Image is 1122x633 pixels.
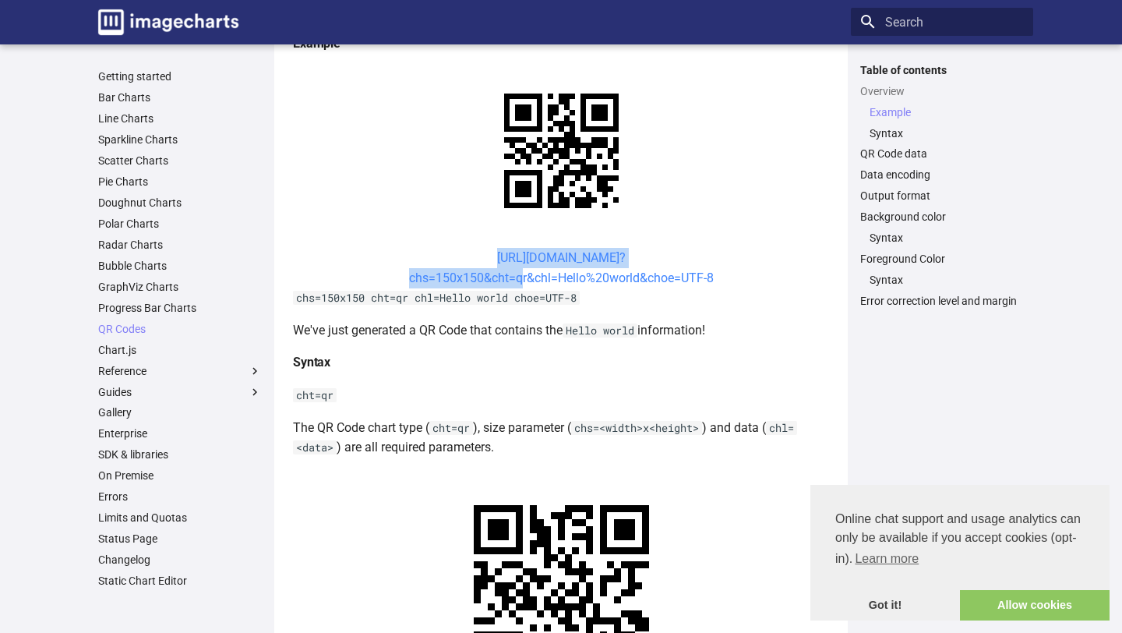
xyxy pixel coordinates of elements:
span: Online chat support and usage analytics can only be available if you accept cookies (opt-in). [835,510,1085,571]
a: Status Page [98,532,262,546]
img: chart [477,66,646,235]
code: cht=qr [429,421,473,435]
code: Hello world [563,324,637,338]
a: Line Charts [98,111,262,126]
a: Sparkline Charts [98,133,262,147]
nav: Foreground Color [860,273,1024,287]
a: Progress Bar Charts [98,301,262,315]
a: Example [870,105,1024,119]
p: The QR Code chart type ( ), size parameter ( ) and data ( ) are all required parameters. [293,418,829,458]
img: logo [98,9,238,35]
label: Reference [98,364,262,378]
a: Image-Charts documentation [92,3,245,41]
a: Pie Charts [98,175,262,189]
a: [URL][DOMAIN_NAME]?chs=150x150&cht=qr&chl=Hello%20world&choe=UTF-8 [409,250,714,285]
a: Chart.js [98,343,262,357]
label: Guides [98,385,262,399]
a: GraphViz Charts [98,280,262,294]
a: SDK & libraries [98,447,262,461]
a: Overview [860,84,1024,98]
a: Errors [98,490,262,504]
a: Limits and Quotas [98,511,262,525]
nav: Background color [860,231,1024,245]
a: Bar Charts [98,90,262,104]
a: Foreground Color [860,252,1024,266]
a: Syntax [870,126,1024,140]
div: cookieconsent [810,485,1110,621]
code: chs=<width>x<height> [571,421,702,435]
a: Doughnut Charts [98,196,262,210]
h4: Syntax [293,352,829,373]
code: chs=150x150 cht=qr chl=Hello world choe=UTF-8 [293,291,580,305]
a: Scatter Charts [98,154,262,168]
a: Syntax [870,273,1024,287]
a: learn more about cookies [852,547,921,571]
a: Getting started [98,69,262,83]
a: Data encoding [860,168,1024,182]
nav: Table of contents [851,63,1033,309]
a: allow cookies [960,590,1110,621]
a: Polar Charts [98,217,262,231]
a: Bubble Charts [98,259,262,273]
p: We've just generated a QR Code that contains the information! [293,320,829,341]
a: Background color [860,210,1024,224]
a: Changelog [98,553,262,567]
a: Enterprise [98,426,262,440]
a: Gallery [98,405,262,419]
a: dismiss cookie message [810,590,960,621]
a: Syntax [870,231,1024,245]
a: On Premise [98,469,262,483]
a: QR Codes [98,322,262,336]
input: Search [851,8,1033,36]
nav: Overview [860,105,1024,140]
label: Table of contents [851,63,1033,77]
a: Output format [860,189,1024,203]
a: Radar Charts [98,238,262,252]
code: cht=qr [293,388,337,402]
a: Error correction level and margin [860,294,1024,308]
a: QR Code data [860,147,1024,161]
a: Static Chart Editor [98,574,262,588]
